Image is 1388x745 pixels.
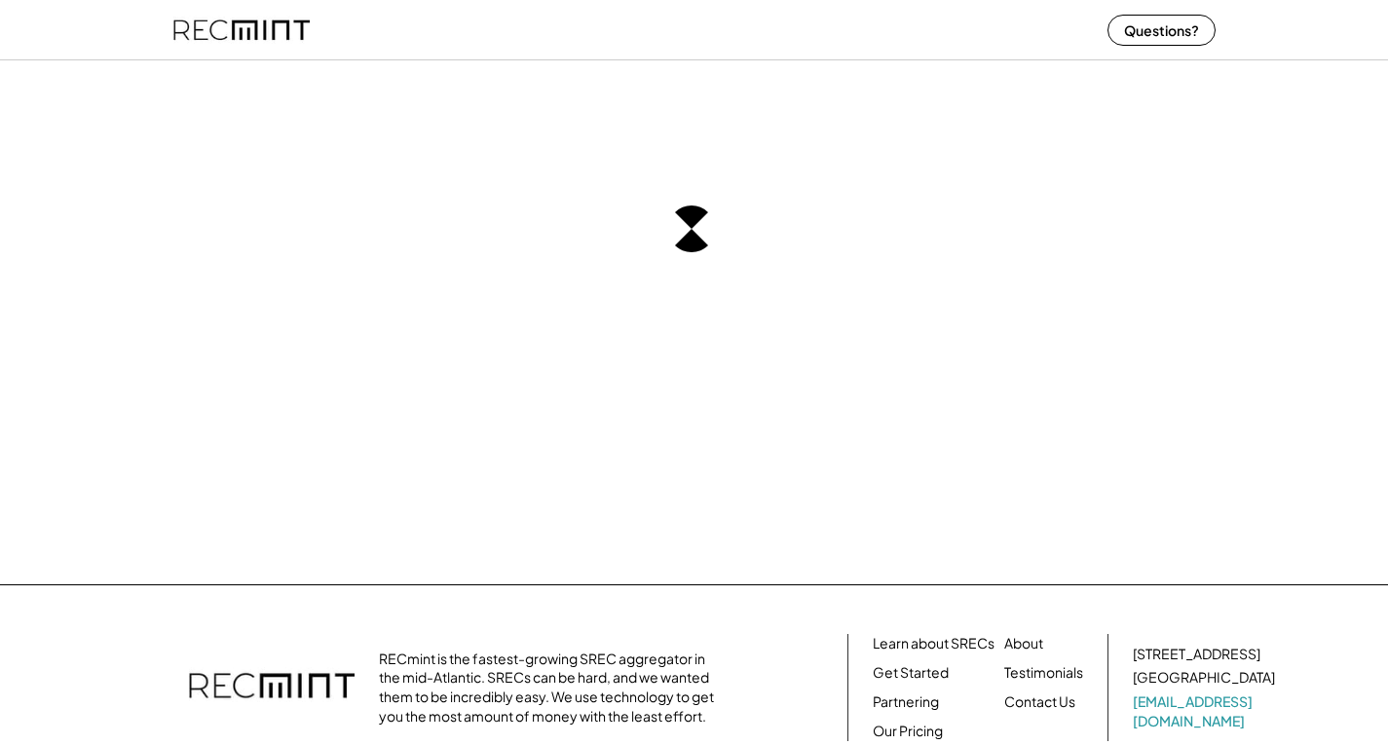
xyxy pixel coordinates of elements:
div: RECmint is the fastest-growing SREC aggregator in the mid-Atlantic. SRECs can be hard, and we wan... [379,650,725,726]
a: Contact Us [1004,692,1075,712]
img: recmint-logotype%403x%20%281%29.jpeg [173,4,310,56]
a: Our Pricing [873,722,943,741]
img: recmint-logotype%403x.png [189,653,355,722]
a: Partnering [873,692,939,712]
a: [EMAIL_ADDRESS][DOMAIN_NAME] [1133,692,1279,730]
a: Get Started [873,663,949,683]
a: About [1004,634,1043,653]
a: Learn about SRECs [873,634,994,653]
a: Testimonials [1004,663,1083,683]
div: [STREET_ADDRESS] [1133,645,1260,664]
div: [GEOGRAPHIC_DATA] [1133,668,1275,688]
button: Questions? [1107,15,1216,46]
